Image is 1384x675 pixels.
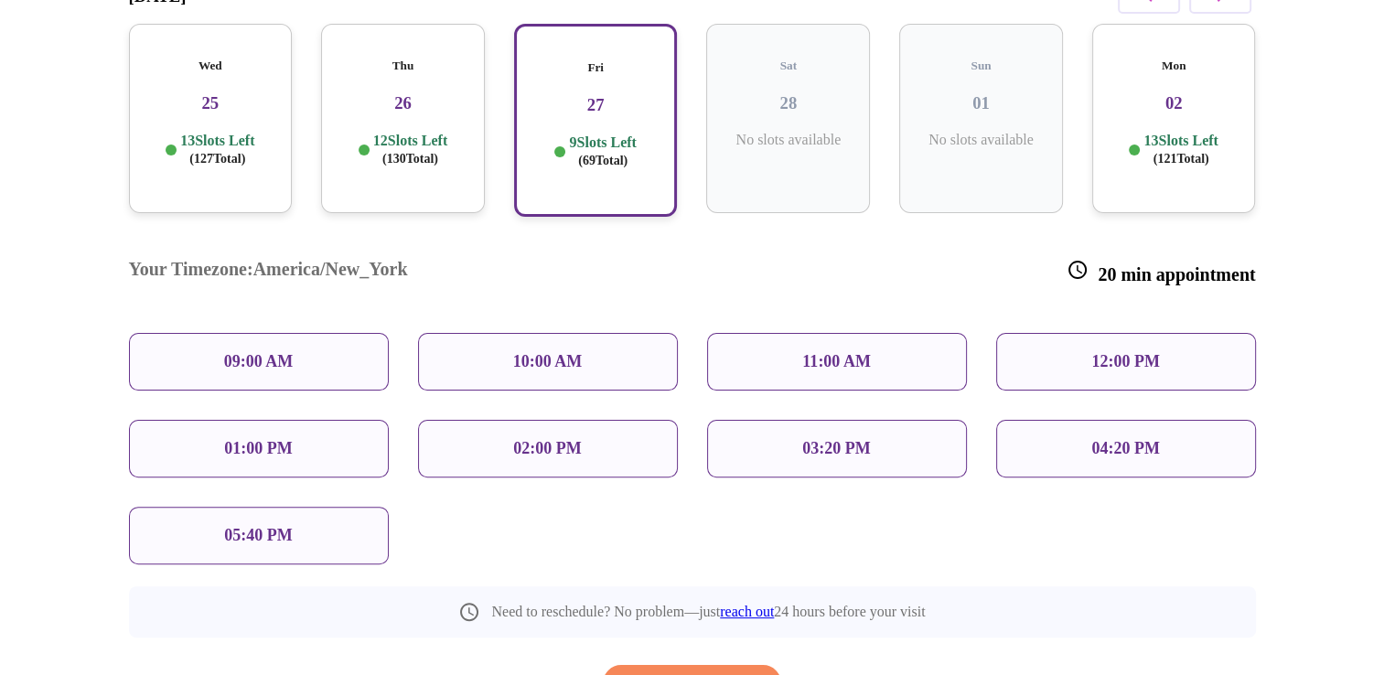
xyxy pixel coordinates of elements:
p: Need to reschedule? No problem—just 24 hours before your visit [491,604,925,620]
h5: Thu [336,59,470,73]
h5: Wed [144,59,278,73]
h3: 26 [336,93,470,113]
p: 09:00 AM [224,352,294,371]
h3: 27 [531,95,661,115]
h3: 20 min appointment [1067,259,1255,285]
h5: Sun [914,59,1048,73]
h5: Mon [1107,59,1241,73]
p: 12:00 PM [1091,352,1159,371]
p: 04:20 PM [1091,439,1159,458]
p: 12 Slots Left [373,132,447,167]
span: ( 69 Total) [578,154,628,167]
h5: Fri [531,60,661,75]
p: 9 Slots Left [569,134,636,169]
p: No slots available [914,132,1048,148]
p: 02:00 PM [513,439,581,458]
p: 01:00 PM [224,439,292,458]
a: reach out [720,604,774,619]
p: 13 Slots Left [1143,132,1218,167]
p: 05:40 PM [224,526,292,545]
span: ( 121 Total) [1153,152,1209,166]
p: 11:00 AM [802,352,871,371]
span: ( 130 Total) [382,152,438,166]
h5: Sat [721,59,855,73]
p: 13 Slots Left [180,132,254,167]
h3: Your Timezone: America/New_York [129,259,408,285]
p: 10:00 AM [513,352,583,371]
span: ( 127 Total) [189,152,245,166]
h3: 01 [914,93,1048,113]
p: No slots available [721,132,855,148]
h3: 28 [721,93,855,113]
h3: 25 [144,93,278,113]
p: 03:20 PM [802,439,870,458]
h3: 02 [1107,93,1241,113]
